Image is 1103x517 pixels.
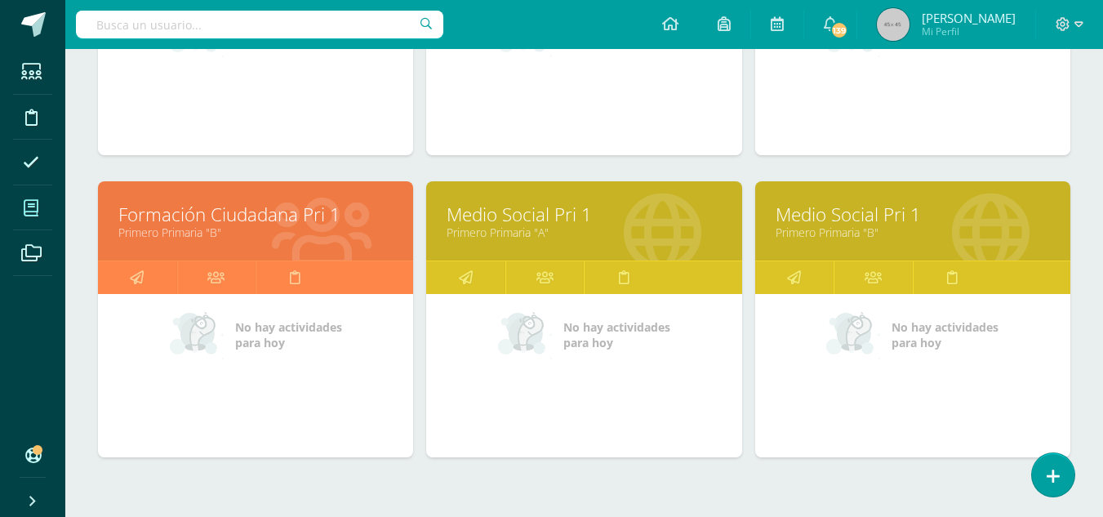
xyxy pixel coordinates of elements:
img: no_activities_small.png [498,310,552,359]
a: Primero Primaria "B" [118,225,393,240]
span: No hay actividades para hoy [892,319,998,350]
a: Primero Primaria "B" [776,225,1050,240]
a: Medio Social Pri 1 [776,202,1050,227]
img: no_activities_small.png [170,310,224,359]
a: Formación Ciudadana Pri 1 [118,202,393,227]
a: Primero Primaria "A" [447,225,721,240]
a: Medio Social Pri 1 [447,202,721,227]
span: [PERSON_NAME] [922,10,1016,26]
input: Busca un usuario... [76,11,443,38]
img: 45x45 [877,8,910,41]
span: No hay actividades para hoy [563,319,670,350]
span: 139 [830,21,848,39]
img: no_activities_small.png [826,310,880,359]
span: Mi Perfil [922,25,1016,38]
span: No hay actividades para hoy [235,319,342,350]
